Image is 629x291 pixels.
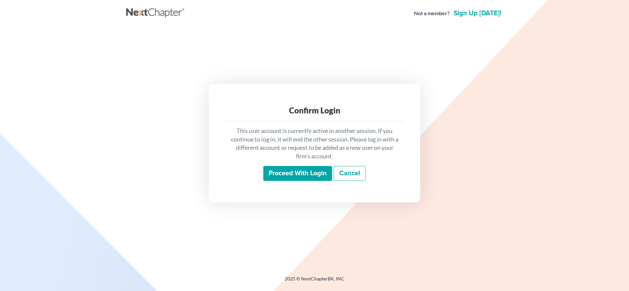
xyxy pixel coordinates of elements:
[452,10,503,17] a: Sign up [DATE]!
[414,10,450,17] strong: Not a member?
[334,166,366,181] a: Cancel
[263,166,332,181] input: Proceed with login
[230,127,399,161] p: This user account is currently active in another session. If you continue to log in, it will end ...
[230,105,399,116] div: Confirm Login
[126,275,503,287] div: 2025 © NextChapterBK, INC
